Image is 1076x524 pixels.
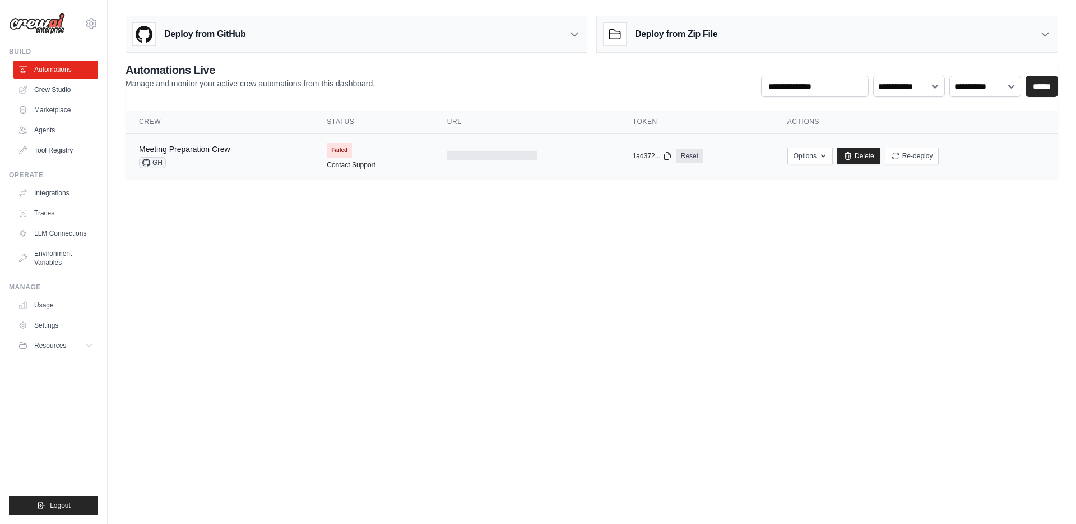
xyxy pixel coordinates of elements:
[676,149,703,163] a: Reset
[9,171,98,180] div: Operate
[50,501,71,510] span: Logout
[126,78,375,89] p: Manage and monitor your active crew automations from this dashboard.
[9,47,98,56] div: Build
[126,111,313,134] th: Crew
[633,151,672,160] button: 1ad372...
[9,496,98,515] button: Logout
[327,143,352,158] span: Failed
[885,148,939,164] button: Re-deploy
[434,111,619,134] th: URL
[13,101,98,119] a: Marketplace
[13,61,98,79] a: Automations
[13,204,98,222] a: Traces
[619,111,774,134] th: Token
[164,27,245,41] h3: Deploy from GitHub
[327,160,375,169] a: Contact Support
[13,121,98,139] a: Agents
[13,296,98,314] a: Usage
[126,62,375,78] h2: Automations Live
[837,148,880,164] a: Delete
[313,111,433,134] th: Status
[13,337,98,355] button: Resources
[139,157,166,168] span: GH
[787,148,833,164] button: Options
[13,141,98,159] a: Tool Registry
[13,184,98,202] a: Integrations
[9,13,65,34] img: Logo
[133,23,155,45] img: GitHub Logo
[635,27,717,41] h3: Deploy from Zip File
[774,111,1058,134] th: Actions
[13,224,98,242] a: LLM Connections
[9,283,98,292] div: Manage
[13,316,98,334] a: Settings
[139,145,230,154] a: Meeting Preparation Crew
[13,245,98,272] a: Environment Variables
[34,341,66,350] span: Resources
[13,81,98,99] a: Crew Studio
